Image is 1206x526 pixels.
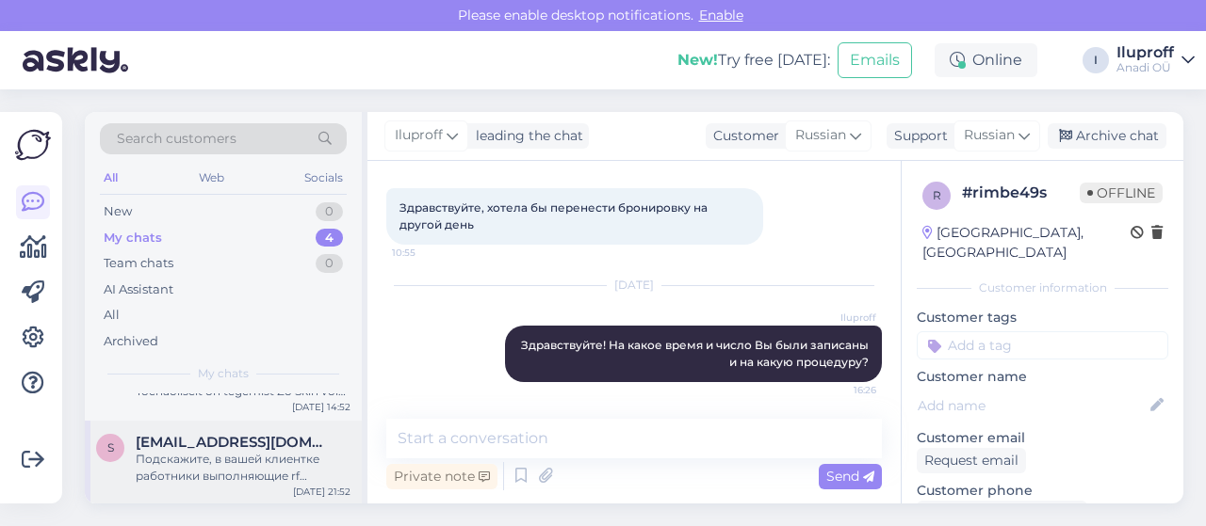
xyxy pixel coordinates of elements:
[838,42,912,78] button: Emails
[1083,47,1109,73] div: I
[917,367,1168,387] p: Customer name
[933,188,941,202] span: r
[386,464,497,489] div: Private note
[918,395,1147,416] input: Add name
[806,383,876,397] span: 16:26
[468,126,583,146] div: leading the chat
[316,202,343,221] div: 0
[917,331,1168,359] input: Add a tag
[395,125,443,146] span: Iluproff
[922,223,1131,263] div: [GEOGRAPHIC_DATA], [GEOGRAPHIC_DATA]
[117,129,236,149] span: Search customers
[104,229,162,247] div: My chats
[917,501,1087,526] div: Request phone number
[826,468,874,485] span: Send
[1080,183,1163,203] span: Offline
[136,451,350,485] div: Подскажите, в вашей клиентке работники выполняющие rf лифтинг и smas лифтинг имеют медицинское об...
[104,306,120,325] div: All
[104,202,132,221] div: New
[316,254,343,273] div: 0
[521,338,872,369] span: Здравствуйте! На какое время и число Вы были записаны и на какую процедуру?
[100,166,122,190] div: All
[917,308,1168,327] p: Customer tags
[917,279,1168,296] div: Customer information
[706,126,779,146] div: Customer
[195,166,228,190] div: Web
[1048,123,1166,149] div: Archive chat
[104,332,158,351] div: Archived
[292,400,350,414] div: [DATE] 14:52
[917,428,1168,448] p: Customer email
[1116,60,1174,75] div: Anadi OÜ
[887,126,948,146] div: Support
[293,485,350,499] div: [DATE] 21:52
[962,182,1080,204] div: # rimbe49s
[1116,45,1195,75] a: IluproffAnadi OÜ
[104,280,173,299] div: AI Assistant
[386,277,882,294] div: [DATE]
[964,125,1015,146] span: Russian
[198,365,249,382] span: My chats
[935,43,1037,77] div: Online
[795,125,846,146] span: Russian
[677,49,830,72] div: Try free [DATE]:
[15,127,51,163] img: Askly Logo
[107,440,114,454] span: s
[917,448,1026,473] div: Request email
[316,229,343,247] div: 4
[1116,45,1174,60] div: Iluproff
[693,7,749,24] span: Enable
[104,254,173,273] div: Team chats
[677,51,718,69] b: New!
[399,200,710,231] span: Здравствуйте, хотела бы перенести бронировку на другой день
[301,166,347,190] div: Socials
[917,481,1168,501] p: Customer phone
[136,434,332,451] span: swetlanafilatova@gmail.com
[392,246,463,260] span: 10:55
[806,311,876,325] span: Iluproff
